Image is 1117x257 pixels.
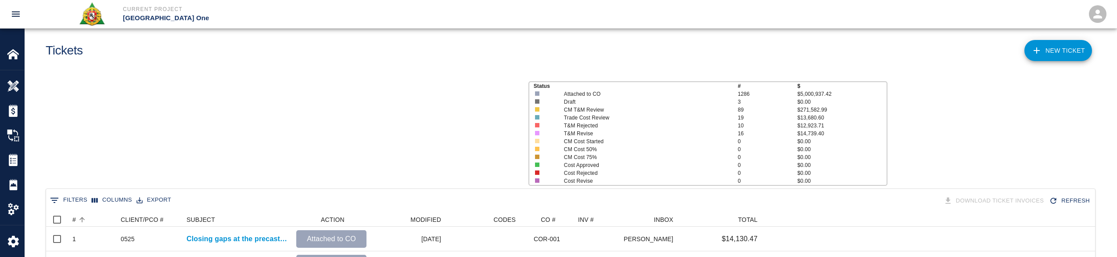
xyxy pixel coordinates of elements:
p: $14,130.47 [722,234,758,244]
p: $5,000,937.42 [797,90,887,98]
p: $0.00 [797,145,887,153]
div: ACTION [292,213,371,227]
div: 1 [72,235,76,243]
p: $ [797,82,887,90]
p: Draft [564,98,720,106]
div: CODES [493,213,516,227]
p: Cost Revise [564,177,720,185]
div: CO # [520,213,574,227]
a: Closing gaps at the precast planks and structural steel under L1.5 [187,234,287,244]
p: $12,923.71 [797,122,887,130]
p: Current Project [123,5,606,13]
p: $271,582.99 [797,106,887,114]
button: Select columns [90,193,134,207]
p: Cost Rejected [564,169,720,177]
p: 16 [738,130,797,138]
p: $0.00 [797,138,887,145]
div: [DATE] [371,227,445,251]
p: 0 [738,153,797,161]
div: ACTION [321,213,345,227]
div: CO # [541,213,555,227]
div: CLIENT/PCO # [121,213,164,227]
p: Status [534,82,738,90]
p: $0.00 [797,153,887,161]
p: CM Cost 75% [564,153,720,161]
div: INV # [574,213,624,227]
p: CM Cost 50% [564,145,720,153]
p: 89 [738,106,797,114]
div: # [72,213,76,227]
img: Roger & Sons Concrete [79,2,105,26]
p: CM Cost Started [564,138,720,145]
p: $0.00 [797,98,887,106]
p: $14,739.40 [797,130,887,138]
div: [PERSON_NAME] [624,227,678,251]
div: COR-001 [534,235,560,243]
p: $0.00 [797,177,887,185]
h1: Tickets [46,43,83,58]
div: CLIENT/PCO # [116,213,182,227]
p: Attached to CO [564,90,720,98]
p: $13,680.60 [797,114,887,122]
p: CM T&M Review [564,106,720,114]
div: # [68,213,116,227]
p: Attached to CO [300,234,363,244]
p: 0 [738,177,797,185]
div: Tickets download in groups of 15 [942,193,1048,209]
div: INBOX [654,213,673,227]
p: Cost Approved [564,161,720,169]
p: T&M Revise [564,130,720,138]
p: 0 [738,169,797,177]
p: 0 [738,145,797,153]
div: SUBJECT [182,213,292,227]
button: open drawer [5,4,26,25]
p: 0 [738,138,797,145]
p: # [738,82,797,90]
div: TOTAL [678,213,762,227]
p: 0 [738,161,797,169]
p: 3 [738,98,797,106]
p: $0.00 [797,161,887,169]
p: [GEOGRAPHIC_DATA] One [123,13,606,23]
p: $0.00 [797,169,887,177]
button: Refresh [1047,193,1093,209]
p: 19 [738,114,797,122]
p: Trade Cost Review [564,114,720,122]
div: MODIFIED [410,213,441,227]
p: T&M Rejected [564,122,720,130]
p: 1286 [738,90,797,98]
p: 10 [738,122,797,130]
div: MODIFIED [371,213,445,227]
div: 0525 [121,235,135,243]
div: INV # [578,213,594,227]
div: CODES [445,213,520,227]
div: TOTAL [738,213,758,227]
button: Export [134,193,173,207]
div: SUBJECT [187,213,215,227]
div: INBOX [624,213,678,227]
a: NEW TICKET [1024,40,1092,61]
button: Show filters [48,193,90,207]
div: Refresh the list [1047,193,1093,209]
button: Sort [76,214,88,226]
